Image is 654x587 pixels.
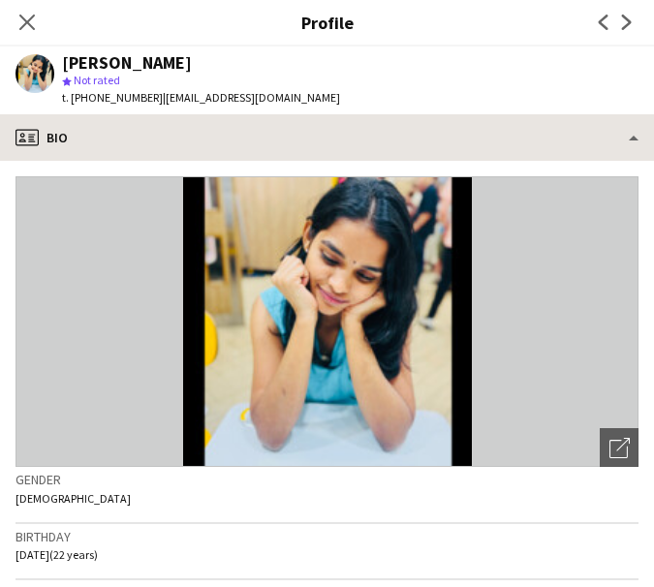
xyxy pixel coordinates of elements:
div: [PERSON_NAME] [62,54,192,72]
span: t. [PHONE_NUMBER] [62,90,163,105]
span: Not rated [74,73,120,87]
h3: Birthday [16,528,638,545]
div: Open photos pop-in [600,428,638,467]
span: [DATE] (22 years) [16,547,98,562]
span: [DEMOGRAPHIC_DATA] [16,491,131,506]
img: Crew avatar or photo [16,176,638,467]
h3: Gender [16,471,638,488]
span: | [EMAIL_ADDRESS][DOMAIN_NAME] [163,90,340,105]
